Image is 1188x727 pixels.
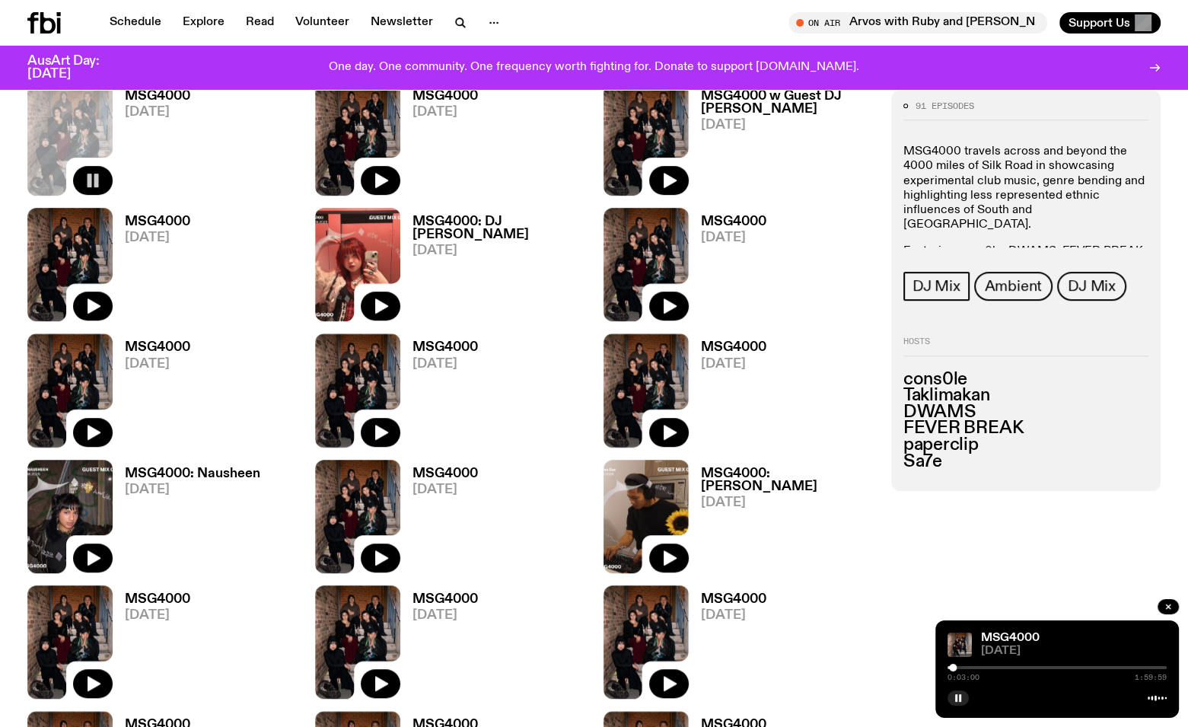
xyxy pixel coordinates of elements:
span: [DATE] [701,231,766,244]
span: Support Us [1069,16,1130,30]
p: MSG4000 travels across and beyond the 4000 miles of Silk Road in showcasing experimental club mus... [903,145,1148,233]
h3: DWAMS [903,404,1148,421]
a: MSG4000[DATE] [400,593,478,699]
a: MSG4000[DATE] [400,467,478,573]
h3: FEVER BREAK [903,421,1148,438]
a: Explore [174,12,234,33]
a: MSG4000 [981,632,1040,644]
span: [DATE] [412,358,478,371]
a: Newsletter [361,12,442,33]
h3: MSG4000 [125,90,190,103]
h3: MSG4000 [412,593,478,606]
a: MSG4000[DATE] [400,90,478,196]
a: DJ Mix [1057,273,1126,301]
h3: MSG4000: DJ [PERSON_NAME] [412,215,584,241]
a: Schedule [100,12,170,33]
span: [DATE] [701,496,873,509]
h3: Sa7e [903,454,1148,470]
span: [DATE] [125,106,190,119]
a: MSG4000: Nausheen[DATE] [113,467,260,573]
span: [DATE] [701,358,766,371]
h2: Hosts [903,338,1148,356]
a: MSG4000: DJ [PERSON_NAME][DATE] [400,215,584,321]
a: Volunteer [286,12,358,33]
h3: MSG4000: [PERSON_NAME] [701,467,873,493]
a: MSG4000[DATE] [113,90,190,196]
h3: MSG4000 [412,90,478,103]
a: MSG4000[DATE] [113,341,190,447]
h3: paperclip [903,437,1148,454]
h3: MSG4000 [125,593,190,606]
span: 0:03:00 [948,674,979,681]
h3: MSG4000 [701,593,766,606]
h3: MSG4000: Nausheen [125,467,260,480]
span: [DATE] [125,231,190,244]
span: [DATE] [125,358,190,371]
span: [DATE] [412,106,478,119]
h3: MSG4000 [125,215,190,228]
h3: MSG4000 [125,341,190,354]
span: 1:59:59 [1135,674,1167,681]
h3: AusArt Day: [DATE] [27,55,125,81]
span: [DATE] [125,609,190,622]
h3: MSG4000 [412,467,478,480]
h3: cons0le [903,371,1148,388]
a: MSG4000[DATE] [400,341,478,447]
span: [DATE] [701,119,873,132]
p: Featuring cons0le, DWAMS, FEVER BREAK, paperclip & Taklimakan [903,245,1148,274]
span: [DATE] [412,609,478,622]
a: MSG4000[DATE] [689,215,766,321]
a: MSG4000[DATE] [689,593,766,699]
a: DJ Mix [903,273,970,301]
span: [DATE] [981,646,1167,657]
a: MSG4000: [PERSON_NAME][DATE] [689,467,873,573]
h3: MSG4000 w Guest DJ [PERSON_NAME] [701,90,873,116]
button: Support Us [1059,12,1161,33]
a: MSG4000[DATE] [689,341,766,447]
p: One day. One community. One frequency worth fighting for. Donate to support [DOMAIN_NAME]. [329,61,859,75]
a: Ambient [974,273,1053,301]
a: MSG4000[DATE] [113,593,190,699]
span: DJ Mix [1068,279,1116,295]
h3: MSG4000 [701,341,766,354]
span: DJ Mix [912,279,960,295]
h3: MSG4000 [701,215,766,228]
a: Read [237,12,283,33]
span: [DATE] [412,483,478,496]
h3: Taklimakan [903,388,1148,405]
span: [DATE] [412,244,584,257]
span: [DATE] [701,609,766,622]
a: MSG4000[DATE] [113,215,190,321]
button: On AirArvos with Ruby and [PERSON_NAME] [788,12,1047,33]
span: 91 episodes [916,102,974,110]
h3: MSG4000 [412,341,478,354]
span: [DATE] [125,483,260,496]
span: Ambient [985,279,1043,295]
a: MSG4000 w Guest DJ [PERSON_NAME][DATE] [689,90,873,196]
